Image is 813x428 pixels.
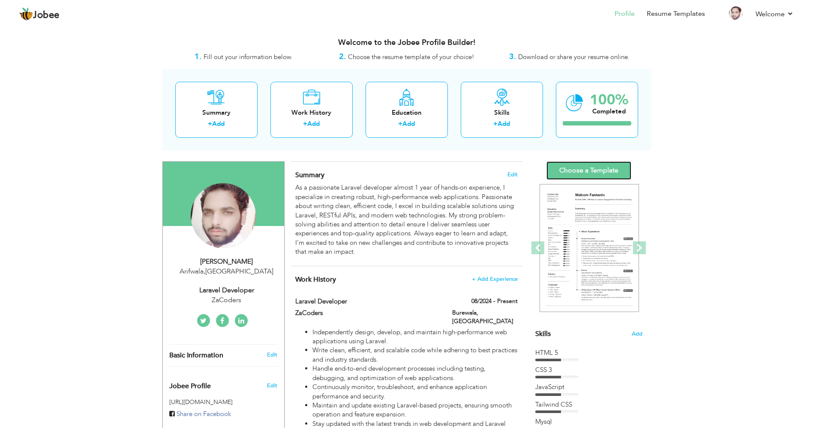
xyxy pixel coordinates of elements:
div: Summary [182,108,251,117]
a: Edit [267,351,277,359]
div: As a passionate Laravel developer almost 1 year of hands-on experience, I specialize in creating ... [295,183,517,256]
div: Enhance your career by creating a custom URL for your Jobee public profile. [163,373,284,395]
div: 100% [590,93,628,107]
span: Share on Facebook [177,410,231,418]
span: Jobee [33,11,60,20]
h4: This helps to show the companies you have worked for. [295,275,517,284]
a: Add [498,119,510,128]
div: Work History [277,108,346,117]
strong: 3. [509,51,516,62]
h4: Adding a summary is a quick and easy way to highlight your experience and interests. [295,171,517,179]
a: Add [307,119,320,128]
h5: [URL][DOMAIN_NAME] [169,399,278,405]
span: , [204,267,205,276]
a: Choose a Template [546,161,631,180]
span: Jobee Profile [169,383,211,390]
li: Write clean, efficient, and scalable code while adhering to best practices and industry standards. [312,346,517,364]
span: Summary [295,170,324,180]
span: + Add Experience [472,276,518,282]
div: CSS 3 [535,366,642,374]
span: Work History [295,275,336,284]
div: Completed [590,107,628,116]
div: Laravel Developer [169,285,284,295]
div: HTML 5 [535,348,642,357]
a: Add [402,119,415,128]
div: Mysql [535,417,642,426]
span: Download or share your resume online. [518,53,630,61]
span: Fill out your information below. [204,53,293,61]
div: Tailwind CSS [535,400,642,409]
li: Continuously monitor, troubleshoot, and enhance application performance and security. [312,383,517,401]
li: Handle end-to-end development processes including testing, debugging, and optimization of web app... [312,364,517,383]
a: Profile [615,9,635,19]
a: Welcome [756,9,794,19]
div: JavaScript [535,383,642,392]
label: + [398,119,402,128]
span: Skills [535,329,551,339]
span: Edit [267,382,277,389]
div: Arifwala [GEOGRAPHIC_DATA] [169,267,284,276]
a: Add [212,119,225,128]
label: + [493,119,498,128]
label: + [303,119,307,128]
span: Edit [507,172,518,178]
li: Maintain and update existing Laravel-based projects, ensuring smooth operation and feature expans... [312,401,517,419]
h3: Welcome to the Jobee Profile Builder! [162,39,651,47]
div: [PERSON_NAME] [169,257,284,267]
a: Jobee [19,7,60,21]
label: Burewala, [GEOGRAPHIC_DATA] [452,309,518,326]
a: Resume Templates [647,9,705,19]
div: Education [372,108,441,117]
strong: 2. [339,51,346,62]
div: Skills [468,108,536,117]
img: Safdar Ali [191,183,256,248]
span: Basic Information [169,352,223,360]
div: ZaCoders [169,295,284,305]
label: Laravel Developer [295,297,439,306]
label: + [208,119,212,128]
label: 08/2024 - Present [471,297,518,306]
span: Choose the resume template of your choice! [348,53,474,61]
label: ZaCoders [295,309,439,318]
img: jobee.io [19,7,33,21]
img: Profile Img [729,6,743,20]
strong: 1. [195,51,201,62]
li: Independently design, develop, and maintain high-performance web applications using Laravel. [312,328,517,346]
span: Add [632,330,642,338]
